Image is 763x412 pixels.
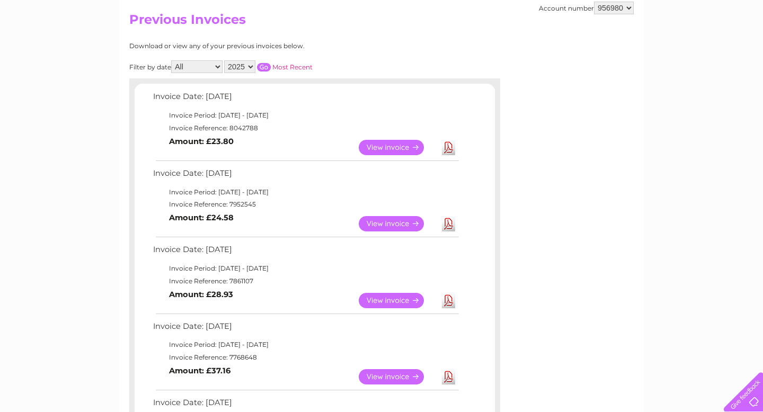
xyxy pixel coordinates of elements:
[442,369,455,384] a: Download
[150,198,460,211] td: Invoice Reference: 7952545
[442,293,455,308] a: Download
[169,290,233,299] b: Amount: £28.93
[359,140,437,155] a: View
[359,216,437,231] a: View
[671,45,686,53] a: Blog
[359,293,437,308] a: View
[169,366,230,375] b: Amount: £37.16
[539,2,634,14] div: Account number
[150,338,460,351] td: Invoice Period: [DATE] - [DATE]
[272,63,313,71] a: Most Recent
[26,28,81,60] img: logo.png
[150,351,460,364] td: Invoice Reference: 7768648
[150,243,460,262] td: Invoice Date: [DATE]
[129,12,634,32] h2: Previous Invoices
[169,137,234,146] b: Amount: £23.80
[603,45,626,53] a: Energy
[150,166,460,186] td: Invoice Date: [DATE]
[442,140,455,155] a: Download
[728,45,753,53] a: Log out
[169,213,234,222] b: Amount: £24.58
[150,319,460,339] td: Invoice Date: [DATE]
[132,6,633,51] div: Clear Business is a trading name of Verastar Limited (registered in [GEOGRAPHIC_DATA] No. 3667643...
[442,216,455,231] a: Download
[150,275,460,288] td: Invoice Reference: 7861107
[129,42,407,50] div: Download or view any of your previous invoices below.
[633,45,664,53] a: Telecoms
[150,186,460,199] td: Invoice Period: [DATE] - [DATE]
[359,369,437,384] a: View
[150,122,460,135] td: Invoice Reference: 8042788
[150,262,460,275] td: Invoice Period: [DATE] - [DATE]
[563,5,636,19] a: 0333 014 3131
[693,45,718,53] a: Contact
[150,89,460,109] td: Invoice Date: [DATE]
[576,45,597,53] a: Water
[150,109,460,122] td: Invoice Period: [DATE] - [DATE]
[129,60,407,73] div: Filter by date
